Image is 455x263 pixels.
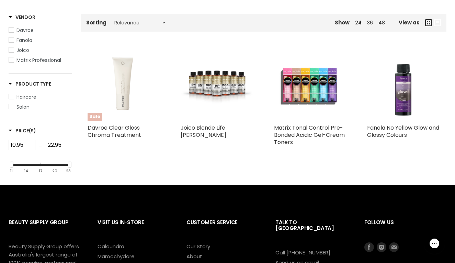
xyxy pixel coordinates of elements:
a: 24 [355,19,362,26]
div: 14 [24,169,28,173]
h3: Product Type [9,80,51,87]
a: Davroe Clear Gloss Chroma Treatment [88,124,141,139]
div: 20 [52,169,57,173]
span: Matrix Professional [16,57,61,64]
span: View as [399,20,420,25]
img: Joico Blonde Life Demi Gloss [181,61,253,108]
span: Salon [16,103,30,110]
a: Our Story [186,243,210,250]
a: Fanola No Yellow Glow and Glossy Colours [367,124,439,139]
a: Call [PHONE_NUMBER] [275,249,330,256]
a: Davroe Clear Gloss Chroma TreatmentSale [88,48,160,121]
img: Fanola No Yellow Glow and Glossy Colours [367,48,440,121]
span: Joico [16,47,29,54]
h3: Price($) [9,127,36,134]
h2: Beauty Supply Group [9,214,84,242]
a: Joico Blonde Life Demi Gloss [181,48,253,121]
img: Davroe Clear Gloss Chroma Treatment [88,48,160,121]
a: Maroochydore [98,253,135,260]
a: Salon [9,103,72,111]
h2: Customer Service [186,214,262,242]
h3: Vendor [9,14,35,21]
a: Caloundra [98,243,124,250]
span: ($) [29,127,36,134]
span: Davroe [16,27,34,34]
div: 17 [39,169,42,173]
h2: Follow us [364,214,446,242]
a: Matrix Tonal Control Pre-Bonded Acidic Gel-Cream Toners [274,124,345,146]
a: 48 [378,19,385,26]
a: Davroe [9,26,72,34]
span: Show [335,19,350,26]
a: Haircare [9,93,72,101]
img: Matrix Tonal Control Pre-Bonded Acidic Gel-Cream Toners [274,48,346,121]
div: 11 [10,169,13,173]
h2: Talk to [GEOGRAPHIC_DATA] [275,214,351,249]
div: 23 [66,169,71,173]
span: Sale [88,113,102,121]
a: 36 [367,19,373,26]
a: About [186,253,202,260]
h2: Visit Us In-Store [98,214,173,242]
span: Price [9,127,36,134]
iframe: Gorgias live chat messenger [421,231,448,256]
a: Joico Blonde Life [PERSON_NAME] [181,124,226,139]
input: Max Price [46,140,72,150]
a: Joico [9,46,72,54]
a: Fanola [9,36,72,44]
div: - [35,140,46,152]
span: Haircare [16,94,36,100]
a: Matrix Professional [9,56,72,64]
label: Sorting [86,20,106,25]
input: Min Price [9,140,35,150]
span: Fanola [16,37,32,44]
